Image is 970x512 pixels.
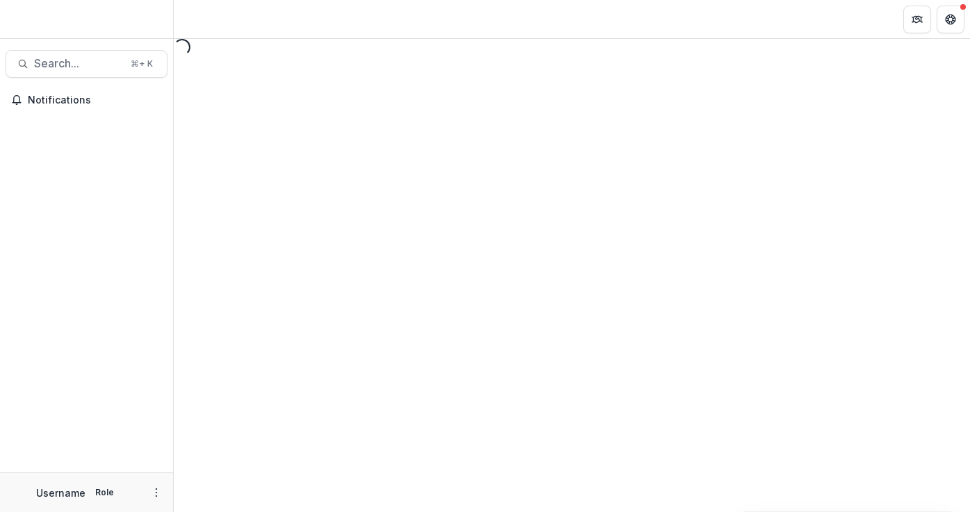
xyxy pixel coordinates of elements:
span: Notifications [28,94,162,106]
button: Partners [903,6,931,33]
button: Notifications [6,89,167,111]
p: Username [36,486,85,500]
button: Get Help [937,6,964,33]
button: Search... [6,50,167,78]
p: Role [91,486,118,499]
div: ⌘ + K [128,56,156,72]
span: Search... [34,57,122,70]
button: More [148,484,165,501]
